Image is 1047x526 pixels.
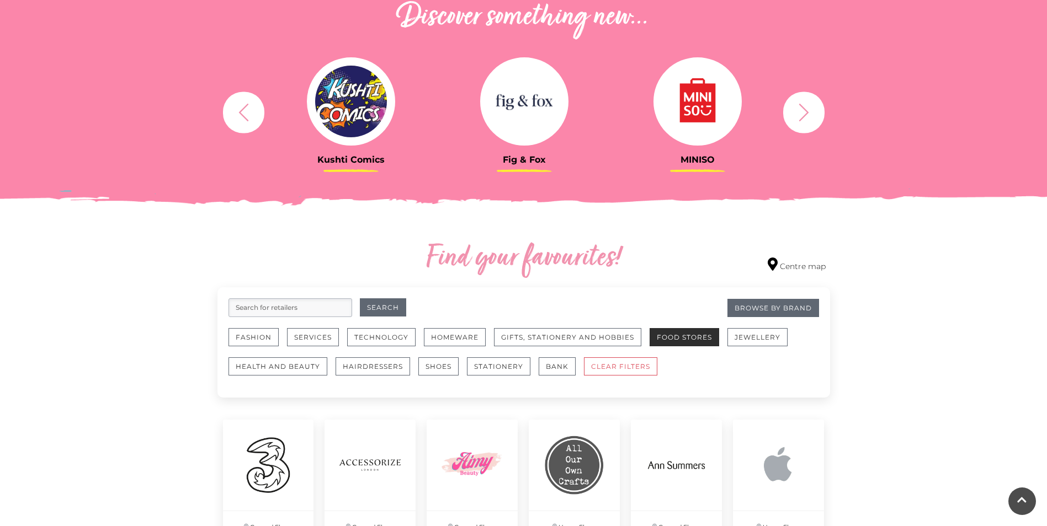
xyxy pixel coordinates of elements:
a: Hairdressers [336,357,418,387]
button: Jewellery [727,328,788,346]
a: Health and Beauty [228,357,336,387]
a: Gifts, Stationery and Hobbies [494,328,650,357]
h3: Kushti Comics [273,154,429,165]
button: CLEAR FILTERS [584,357,657,375]
a: Services [287,328,347,357]
button: Gifts, Stationery and Hobbies [494,328,641,346]
a: MINISO [619,57,776,165]
h2: Find your favourites! [322,241,725,276]
button: Homeware [424,328,486,346]
a: Jewellery [727,328,796,357]
h3: Fig & Fox [446,154,603,165]
button: Services [287,328,339,346]
a: Fashion [228,328,287,357]
a: Fig & Fox [446,57,603,165]
input: Search for retailers [228,298,352,317]
button: Bank [539,357,576,375]
button: Shoes [418,357,459,375]
a: Homeware [424,328,494,357]
a: Shoes [418,357,467,387]
h3: MINISO [619,154,776,165]
button: Health and Beauty [228,357,327,375]
button: Fashion [228,328,279,346]
a: Bank [539,357,584,387]
a: Kushti Comics [273,57,429,165]
button: Technology [347,328,416,346]
a: Stationery [467,357,539,387]
button: Stationery [467,357,530,375]
button: Food Stores [650,328,719,346]
a: Centre map [768,257,826,272]
a: Food Stores [650,328,727,357]
a: Technology [347,328,424,357]
button: Search [360,298,406,316]
a: Browse By Brand [727,299,819,317]
button: Hairdressers [336,357,410,375]
a: CLEAR FILTERS [584,357,666,387]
